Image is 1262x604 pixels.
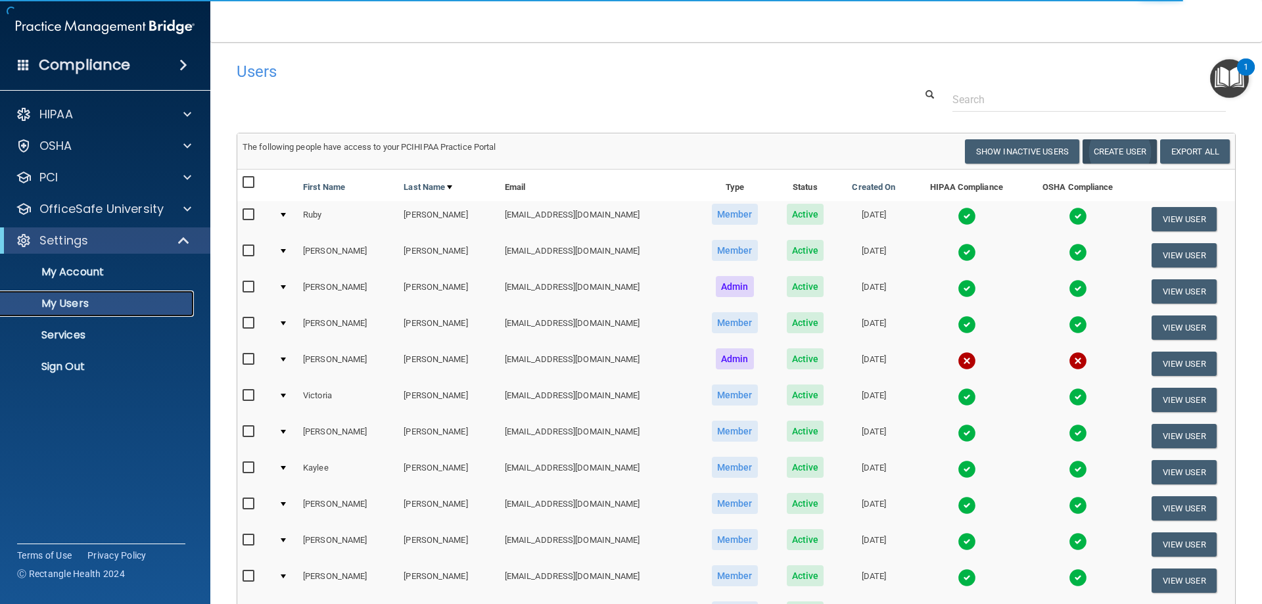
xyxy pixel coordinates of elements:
[398,346,499,382] td: [PERSON_NAME]
[1152,207,1217,231] button: View User
[398,454,499,490] td: [PERSON_NAME]
[837,418,910,454] td: [DATE]
[787,312,824,333] span: Active
[1069,388,1087,406] img: tick.e7d51cea.svg
[958,352,976,370] img: cross.ca9f0e7f.svg
[1069,243,1087,262] img: tick.e7d51cea.svg
[1152,532,1217,557] button: View User
[298,454,398,490] td: Kaylee
[1152,388,1217,412] button: View User
[16,233,191,248] a: Settings
[712,384,758,406] span: Member
[958,424,976,442] img: tick.e7d51cea.svg
[910,170,1023,201] th: HIPAA Compliance
[398,526,499,563] td: [PERSON_NAME]
[243,142,496,152] span: The following people have access to your PCIHIPAA Practice Portal
[17,567,125,580] span: Ⓒ Rectangle Health 2024
[712,565,758,586] span: Member
[16,170,191,185] a: PCI
[398,237,499,273] td: [PERSON_NAME]
[398,201,499,237] td: [PERSON_NAME]
[16,138,191,154] a: OSHA
[298,201,398,237] td: Ruby
[398,563,499,599] td: [PERSON_NAME]
[958,207,976,225] img: tick.e7d51cea.svg
[298,382,398,418] td: Victoria
[952,87,1226,112] input: Search
[500,237,697,273] td: [EMAIL_ADDRESS][DOMAIN_NAME]
[9,360,188,373] p: Sign Out
[712,493,758,514] span: Member
[500,273,697,310] td: [EMAIL_ADDRESS][DOMAIN_NAME]
[787,276,824,297] span: Active
[298,490,398,526] td: [PERSON_NAME]
[787,384,824,406] span: Active
[303,179,345,195] a: First Name
[958,279,976,298] img: tick.e7d51cea.svg
[16,14,195,40] img: PMB logo
[298,526,398,563] td: [PERSON_NAME]
[1083,139,1157,164] button: Create User
[837,310,910,346] td: [DATE]
[9,329,188,342] p: Services
[712,204,758,225] span: Member
[787,529,824,550] span: Active
[39,233,88,248] p: Settings
[1152,315,1217,340] button: View User
[39,170,58,185] p: PCI
[1210,59,1249,98] button: Open Resource Center, 1 new notification
[1152,460,1217,484] button: View User
[39,106,73,122] p: HIPAA
[298,310,398,346] td: [PERSON_NAME]
[500,201,697,237] td: [EMAIL_ADDRESS][DOMAIN_NAME]
[773,170,837,201] th: Status
[1152,352,1217,376] button: View User
[716,348,754,369] span: Admin
[1160,139,1230,164] a: Export All
[500,346,697,382] td: [EMAIL_ADDRESS][DOMAIN_NAME]
[500,382,697,418] td: [EMAIL_ADDRESS][DOMAIN_NAME]
[398,310,499,346] td: [PERSON_NAME]
[404,179,452,195] a: Last Name
[837,237,910,273] td: [DATE]
[237,63,811,80] h4: Users
[298,237,398,273] td: [PERSON_NAME]
[787,348,824,369] span: Active
[958,496,976,515] img: tick.e7d51cea.svg
[712,240,758,261] span: Member
[852,179,895,195] a: Created On
[500,454,697,490] td: [EMAIL_ADDRESS][DOMAIN_NAME]
[837,454,910,490] td: [DATE]
[398,273,499,310] td: [PERSON_NAME]
[837,490,910,526] td: [DATE]
[1152,569,1217,593] button: View User
[965,139,1079,164] button: Show Inactive Users
[712,457,758,478] span: Member
[958,315,976,334] img: tick.e7d51cea.svg
[958,388,976,406] img: tick.e7d51cea.svg
[1244,67,1248,84] div: 1
[17,549,72,562] a: Terms of Use
[837,346,910,382] td: [DATE]
[1069,569,1087,587] img: tick.e7d51cea.svg
[39,201,164,217] p: OfficeSafe University
[958,460,976,478] img: tick.e7d51cea.svg
[500,310,697,346] td: [EMAIL_ADDRESS][DOMAIN_NAME]
[1152,496,1217,521] button: View User
[9,297,188,310] p: My Users
[16,106,191,122] a: HIPAA
[39,56,130,74] h4: Compliance
[837,563,910,599] td: [DATE]
[787,457,824,478] span: Active
[1069,315,1087,334] img: tick.e7d51cea.svg
[500,490,697,526] td: [EMAIL_ADDRESS][DOMAIN_NAME]
[298,563,398,599] td: [PERSON_NAME]
[787,421,824,442] span: Active
[1069,424,1087,442] img: tick.e7d51cea.svg
[712,312,758,333] span: Member
[837,201,910,237] td: [DATE]
[712,529,758,550] span: Member
[787,240,824,261] span: Active
[298,418,398,454] td: [PERSON_NAME]
[1152,243,1217,267] button: View User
